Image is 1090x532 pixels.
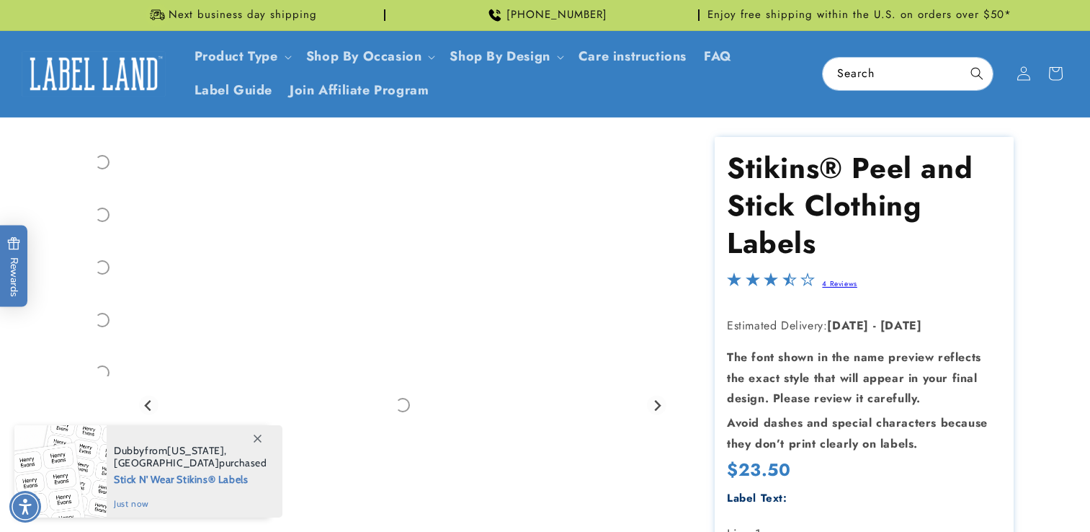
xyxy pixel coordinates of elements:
[77,190,128,240] div: Go to slide 3
[9,491,41,523] div: Accessibility Menu
[727,490,787,506] label: Label Text:
[77,295,128,345] div: Go to slide 5
[707,8,1011,22] span: Enjoy free shipping within the U.S. on orders over $50*
[306,48,422,65] span: Shop By Occasion
[727,458,791,481] span: $23.50
[961,58,993,89] button: Search
[77,347,128,398] div: Go to slide 6
[186,40,298,74] summary: Product Type
[873,317,877,334] strong: -
[114,445,267,469] span: from , purchased
[17,46,171,102] a: Label Land
[827,317,869,334] strong: [DATE]
[7,237,21,297] span: Rewards
[695,40,741,74] a: FAQ
[22,51,166,96] img: Label Land
[195,47,278,66] a: Product Type
[647,396,666,415] button: Next slide
[139,396,158,415] button: Previous slide
[169,8,317,22] span: Next business day shipping
[880,317,922,334] strong: [DATE]
[727,316,1001,337] p: Estimated Delivery:
[441,40,569,74] summary: Shop By Design
[727,349,981,407] strong: The font shown in the name preview reflects the exact style that will appear in your final design...
[570,40,695,74] a: Care instructions
[727,149,1001,262] h1: Stikins® Peel and Stick Clothing Labels
[506,8,607,22] span: [PHONE_NUMBER]
[77,242,128,293] div: Go to slide 4
[947,470,1076,518] iframe: Gorgias live chat messenger
[167,444,224,457] span: [US_STATE]
[578,48,687,65] span: Care instructions
[195,82,273,99] span: Label Guide
[290,82,429,99] span: Join Affiliate Program
[298,40,442,74] summary: Shop By Occasion
[114,456,219,469] span: [GEOGRAPHIC_DATA]
[77,137,128,187] div: Go to slide 2
[727,414,988,452] strong: Avoid dashes and special characters because they don’t print clearly on labels.
[704,48,732,65] span: FAQ
[186,74,282,107] a: Label Guide
[450,47,550,66] a: Shop By Design
[727,276,815,293] span: 3.5-star overall rating
[114,444,145,457] span: Dubby
[281,74,437,107] a: Join Affiliate Program
[822,278,857,289] a: 4 Reviews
